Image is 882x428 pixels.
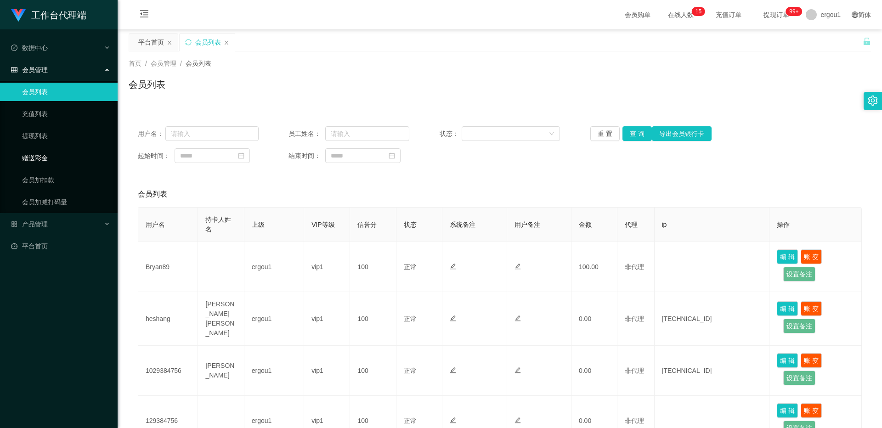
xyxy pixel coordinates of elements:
[167,40,172,45] i: 图标: close
[138,189,167,200] span: 会员列表
[165,126,259,141] input: 请输入
[514,263,521,270] i: 图标: edit
[622,126,652,141] button: 查 询
[514,367,521,373] i: 图标: edit
[244,242,304,292] td: ergou1
[180,60,182,67] span: /
[311,221,335,228] span: VIP等级
[514,315,521,321] i: 图标: edit
[777,403,798,418] button: 编 辑
[145,60,147,67] span: /
[711,11,746,18] span: 充值订单
[244,292,304,346] td: ergou1
[852,11,858,18] i: 图标: global
[138,129,165,139] span: 用户名：
[801,353,822,368] button: 账 变
[868,96,878,106] i: 图标: setting
[514,417,521,423] i: 图标: edit
[198,346,244,396] td: [PERSON_NAME]
[198,292,244,346] td: [PERSON_NAME] [PERSON_NAME]
[288,151,325,161] span: 结束时间：
[450,221,475,228] span: 系统备注
[404,367,417,374] span: 正常
[450,417,456,423] i: 图标: edit
[238,152,244,159] i: 图标: calendar
[11,237,110,255] a: 图标: dashboard平台首页
[151,60,176,67] span: 会员管理
[138,151,175,161] span: 起始时间：
[350,292,396,346] td: 100
[129,78,165,91] h1: 会员列表
[440,129,462,139] span: 状态：
[783,371,815,385] button: 设置备注
[195,34,221,51] div: 会员列表
[304,346,350,396] td: vip1
[205,216,231,233] span: 持卡人姓名
[662,221,667,228] span: ip
[138,292,198,346] td: heshang
[571,346,617,396] td: 0.00
[22,127,110,145] a: 提现列表
[350,242,396,292] td: 100
[777,249,798,264] button: 编 辑
[31,0,86,30] h1: 工作台代理端
[625,417,644,424] span: 非代理
[579,221,592,228] span: 金额
[783,267,815,282] button: 设置备注
[11,11,86,18] a: 工作台代理端
[663,11,698,18] span: 在线人数
[304,292,350,346] td: vip1
[22,105,110,123] a: 充值列表
[777,353,798,368] button: 编 辑
[404,263,417,270] span: 正常
[450,263,456,270] i: 图标: edit
[224,40,229,45] i: 图标: close
[652,126,712,141] button: 导出会员银行卡
[655,292,770,346] td: [TECHNICAL_ID]
[625,367,644,374] span: 非代理
[11,66,48,73] span: 会员管理
[625,315,644,322] span: 非代理
[186,60,211,67] span: 会员列表
[11,220,48,228] span: 产品管理
[450,315,456,321] i: 图标: edit
[590,126,620,141] button: 重 置
[129,60,141,67] span: 首页
[801,249,822,264] button: 账 变
[801,403,822,418] button: 账 变
[288,129,325,139] span: 员工姓名：
[11,45,17,51] i: 图标: check-circle-o
[11,44,48,51] span: 数据中心
[514,221,540,228] span: 用户备注
[783,319,815,333] button: 设置备注
[185,39,192,45] i: 图标: sync
[777,301,798,316] button: 编 辑
[11,67,17,73] i: 图标: table
[571,292,617,346] td: 0.00
[129,0,160,30] i: 图标: menu-fold
[695,7,699,16] p: 1
[244,346,304,396] td: ergou1
[404,221,417,228] span: 状态
[863,37,871,45] i: 图标: unlock
[138,242,198,292] td: Bryan89
[801,301,822,316] button: 账 变
[549,131,554,137] i: 图标: down
[625,221,638,228] span: 代理
[22,171,110,189] a: 会员加扣款
[138,346,198,396] td: 1029384756
[357,221,377,228] span: 信誉分
[692,7,705,16] sup: 15
[698,7,701,16] p: 5
[146,221,165,228] span: 用户名
[450,367,456,373] i: 图标: edit
[404,417,417,424] span: 正常
[777,221,790,228] span: 操作
[22,193,110,211] a: 会员加减打码量
[252,221,265,228] span: 上级
[138,34,164,51] div: 平台首页
[11,9,26,22] img: logo.9652507e.png
[389,152,395,159] i: 图标: calendar
[759,11,794,18] span: 提现订单
[11,221,17,227] i: 图标: appstore-o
